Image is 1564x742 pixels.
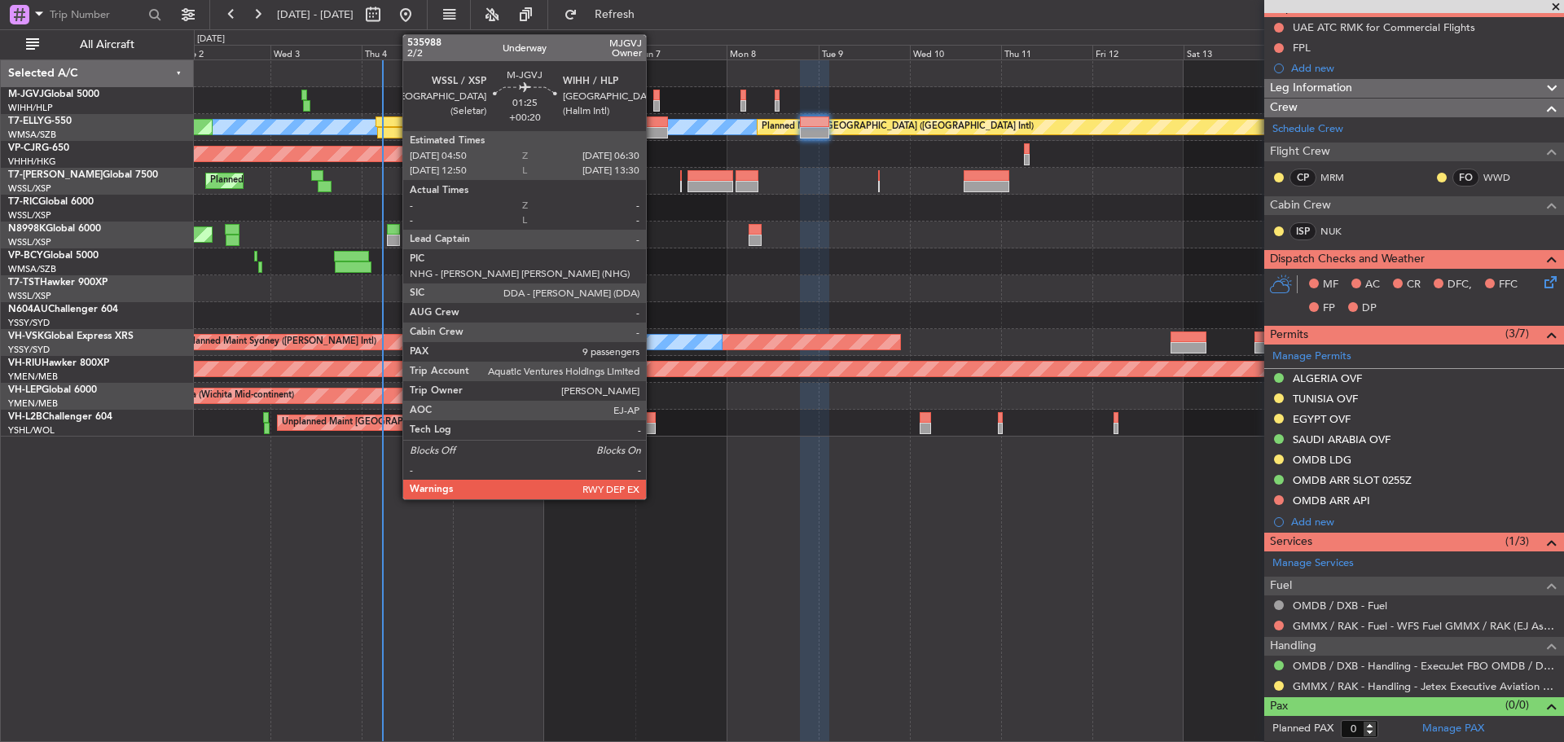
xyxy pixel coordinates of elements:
div: Tue 2 [179,45,270,59]
a: YSSY/SYD [8,317,50,329]
a: GMMX / RAK - Handling - Jetex Executive Aviation GMMX / RAK [1293,679,1556,693]
span: All Aircraft [42,39,172,50]
a: WWD [1483,170,1520,185]
a: T7-TSTHawker 900XP [8,278,108,288]
span: Services [1270,533,1312,551]
a: MRM [1320,170,1357,185]
span: Cabin Crew [1270,196,1331,215]
span: VP-CJR [8,143,42,153]
a: T7-RICGlobal 6000 [8,197,94,207]
div: CP [1289,169,1316,187]
a: YMEN/MEB [8,397,58,410]
span: Permits [1270,326,1308,345]
div: TUNISIA OVF [1293,392,1358,406]
div: SAUDI ARABIA OVF [1293,432,1390,446]
div: Planned Maint [GEOGRAPHIC_DATA] ([GEOGRAPHIC_DATA] Intl) [762,115,1034,139]
a: VH-RIUHawker 800XP [8,358,109,368]
span: Leg Information [1270,79,1352,98]
div: OMDB LDG [1293,453,1351,467]
div: Thu 4 [362,45,453,59]
div: Fri 5 [453,45,544,59]
span: VH-RIU [8,358,42,368]
div: FPL [1293,41,1311,55]
span: T7-ELLY [8,116,44,126]
span: T7-RIC [8,197,38,207]
a: T7-ELLYG-550 [8,116,72,126]
a: WMSA/SZB [8,263,56,275]
input: Trip Number [50,2,143,27]
a: N8998KGlobal 6000 [8,224,101,234]
div: Add new [1291,515,1556,529]
span: (1/3) [1505,533,1529,550]
a: VP-CJRG-650 [8,143,69,153]
span: DFC, [1448,277,1472,293]
div: OMDB ARR API [1293,494,1370,507]
span: FP [1323,301,1335,317]
span: [DATE] - [DATE] [277,7,354,22]
a: Manage PAX [1422,721,1484,737]
div: [DATE] [197,33,225,46]
span: Flight Crew [1270,143,1330,161]
span: VH-LEP [8,385,42,395]
span: Fuel [1270,577,1292,595]
span: MF [1323,277,1338,293]
a: WSSL/XSP [8,290,51,302]
a: M-JGVJGlobal 5000 [8,90,99,99]
span: N8998K [8,224,46,234]
div: Thu 11 [1001,45,1092,59]
label: Planned PAX [1272,721,1333,737]
span: (3/7) [1505,325,1529,342]
span: DP [1362,301,1377,317]
div: Planned Maint Dubai (Al Maktoum Intl) [210,169,371,193]
div: Unplanned Maint Sydney ([PERSON_NAME] Intl) [176,330,376,354]
span: VH-VSK [8,331,44,341]
span: N604AU [8,305,48,314]
a: WSSL/XSP [8,236,51,248]
a: VHHH/HKG [8,156,56,168]
div: FO [1452,169,1479,187]
a: YSHL/WOL [8,424,55,437]
div: OMDB ARR SLOT 0255Z [1293,473,1412,487]
a: VH-VSKGlobal Express XRS [8,331,134,341]
span: T7-[PERSON_NAME] [8,170,103,180]
div: EGYPT OVF [1293,412,1351,426]
a: Schedule Crew [1272,121,1343,138]
span: Crew [1270,99,1298,117]
a: Manage Services [1272,555,1354,572]
a: NUK [1320,224,1357,239]
div: UAE ATC RMK for Commercial Flights [1293,20,1475,34]
div: Fri 12 [1092,45,1184,59]
div: Tue 9 [819,45,910,59]
div: Sun 7 [635,45,727,59]
span: M-JGVJ [8,90,44,99]
span: (0/0) [1505,696,1529,713]
a: N604AUChallenger 604 [8,305,118,314]
a: VP-BCYGlobal 5000 [8,251,99,261]
a: WSSL/XSP [8,182,51,195]
a: VH-L2BChallenger 604 [8,412,112,422]
div: Wed 3 [270,45,362,59]
span: Pax [1270,697,1288,716]
a: WIHH/HLP [8,102,53,114]
a: WMSA/SZB [8,129,56,141]
div: Mon 8 [727,45,818,59]
div: ALGERIA OVF [1293,371,1362,385]
span: CR [1407,277,1421,293]
a: Manage Permits [1272,349,1351,365]
div: Sat 6 [544,45,635,59]
span: AC [1365,277,1380,293]
span: VP-BCY [8,251,43,261]
a: GMMX / RAK - Fuel - WFS Fuel GMMX / RAK (EJ Asia Only) [1293,619,1556,633]
a: WSSL/XSP [8,209,51,222]
div: Add new [1291,61,1556,75]
div: Wed 10 [910,45,1001,59]
div: Sat 13 [1184,45,1275,59]
span: FFC [1499,277,1518,293]
span: Handling [1270,637,1316,656]
button: All Aircraft [18,32,177,58]
span: Refresh [581,9,649,20]
span: VH-L2B [8,412,42,422]
a: VH-LEPGlobal 6000 [8,385,97,395]
div: Unplanned Maint [GEOGRAPHIC_DATA] ([GEOGRAPHIC_DATA]) [282,411,550,435]
div: No Crew [499,330,537,354]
